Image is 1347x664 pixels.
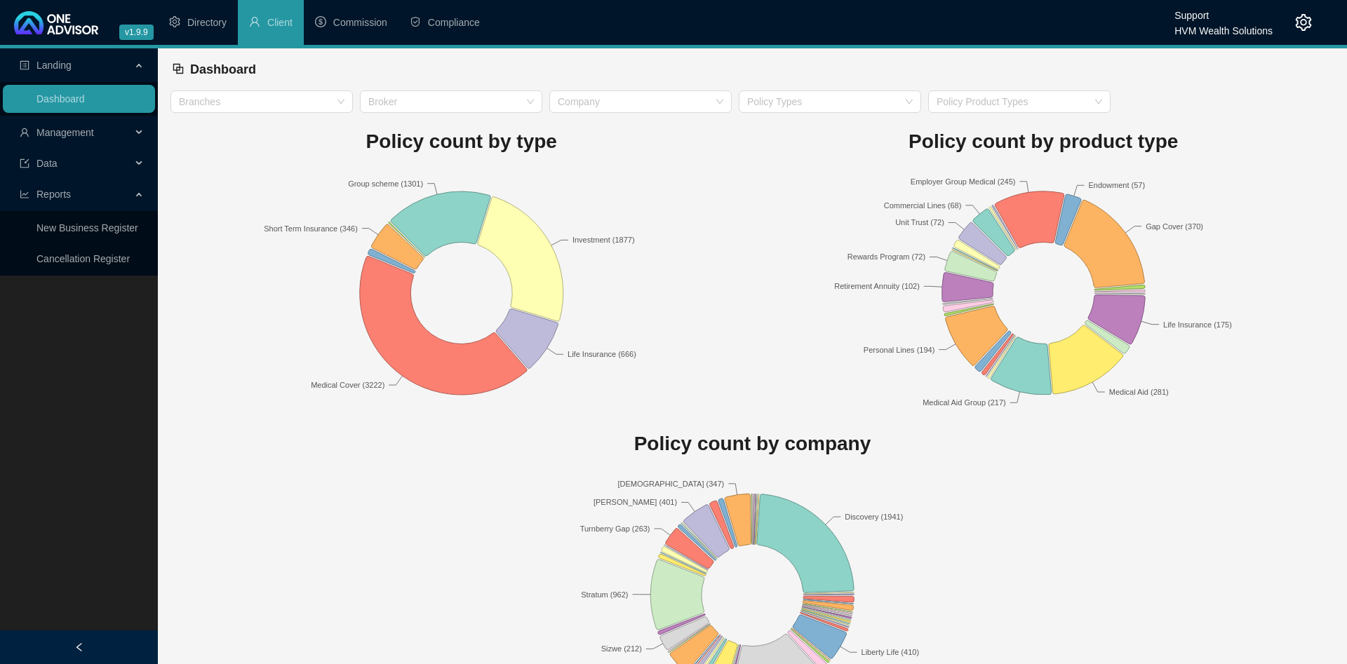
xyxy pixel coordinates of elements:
text: [PERSON_NAME] (401) [594,498,677,506]
span: left [74,642,84,652]
text: Stratum (962) [581,590,628,599]
div: HVM Wealth Solutions [1174,19,1273,34]
div: Support [1174,4,1273,19]
text: Medical Aid (281) [1109,388,1169,396]
span: Client [267,17,293,28]
text: Short Term Insurance (346) [264,224,358,232]
text: Commercial Lines (68) [883,201,961,209]
h1: Policy count by type [170,126,753,157]
span: Directory [187,17,227,28]
span: user [249,16,260,27]
text: Personal Lines (194) [863,345,934,353]
text: Medical Aid Group (217) [923,398,1006,407]
span: line-chart [20,189,29,199]
text: [DEMOGRAPHIC_DATA] (347) [617,480,724,488]
span: profile [20,60,29,70]
text: Discovery (1941) [845,513,903,521]
text: Endowment (57) [1088,181,1145,189]
span: v1.9.9 [119,25,154,40]
text: Gap Cover (370) [1146,222,1203,230]
span: setting [169,16,180,27]
text: Medical Cover (3222) [311,381,384,389]
text: Rewards Program (72) [847,252,925,261]
span: safety [410,16,421,27]
a: New Business Register [36,222,138,233]
text: Employer Group Medical (245) [910,177,1015,185]
text: Retirement Annuity (102) [834,282,920,290]
text: Sizwe (212) [601,644,642,653]
span: Data [36,158,58,169]
h1: Policy count by product type [753,126,1335,157]
h1: Policy count by company [170,428,1334,459]
text: Investment (1877) [572,236,635,244]
text: Liberty Life (410) [862,648,920,656]
span: block [172,62,185,75]
a: Dashboard [36,93,85,104]
span: Management [36,127,94,138]
span: Reports [36,189,71,200]
span: Compliance [428,17,480,28]
text: Group scheme (1301) [348,179,423,187]
a: Cancellation Register [36,253,130,264]
text: Unit Trust (72) [895,218,944,226]
span: import [20,158,29,168]
img: 2df55531c6924b55f21c4cf5d4484680-logo-light.svg [14,11,98,34]
span: Commission [333,17,387,28]
text: Life Insurance (666) [568,350,636,358]
span: user [20,128,29,137]
span: Dashboard [190,62,256,76]
text: Life Insurance (175) [1163,320,1232,328]
text: Turnberry Gap (263) [580,524,650,533]
span: dollar [315,16,326,27]
span: Landing [36,60,72,71]
span: setting [1295,14,1312,31]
